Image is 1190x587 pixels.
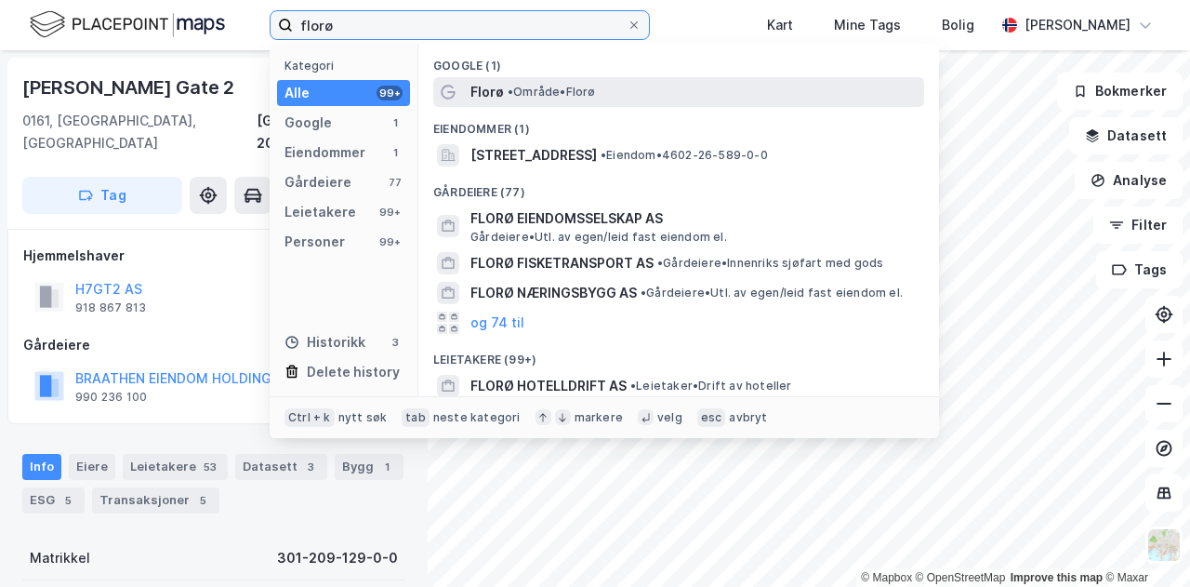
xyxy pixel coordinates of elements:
span: FLORØ NÆRINGSBYGG AS [470,282,637,304]
button: Bokmerker [1057,73,1183,110]
a: Mapbox [861,571,912,584]
iframe: Chat Widget [1097,498,1190,587]
div: neste kategori [433,410,521,425]
div: Info [22,454,61,480]
div: Kontrollprogram for chat [1097,498,1190,587]
input: Søk på adresse, matrikkel, gårdeiere, leietakere eller personer [293,11,627,39]
span: FLORØ HOTELLDRIFT AS [470,375,627,397]
span: Gårdeiere • Utl. av egen/leid fast eiendom el. [641,286,903,300]
span: Område • Florø [508,85,596,100]
div: 0161, [GEOGRAPHIC_DATA], [GEOGRAPHIC_DATA] [22,110,257,154]
button: Tags [1096,251,1183,288]
button: Analyse [1075,162,1183,199]
div: markere [575,410,623,425]
div: 77 [388,175,403,190]
div: Google [284,112,332,134]
div: 99+ [377,234,403,249]
div: 5 [59,491,77,510]
span: • [601,148,606,162]
div: 918 867 813 [75,300,146,315]
div: [PERSON_NAME] [1025,14,1130,36]
div: 990 236 100 [75,390,147,405]
div: Leietakere (99+) [418,338,939,371]
div: 1 [388,115,403,130]
div: 3 [301,458,320,476]
span: • [641,286,646,300]
div: 99+ [377,205,403,220]
div: Eiendommer (1) [418,107,939,140]
div: velg [657,410,682,425]
div: Alle [284,82,310,104]
div: Personer [284,231,345,253]
img: logo.f888ab2527a4732fd821a326f86c7f29.svg [30,8,225,41]
div: esc [697,408,726,427]
div: Gårdeiere [284,171,351,193]
div: 53 [200,458,220,476]
div: Matrikkel [30,547,90,569]
div: Eiendommer [284,141,365,164]
button: Filter [1093,207,1183,244]
div: Google (1) [418,44,939,77]
span: Eiendom • 4602-26-589-0-0 [601,148,768,163]
span: Florø [470,81,504,103]
div: 3 [388,335,403,350]
span: [STREET_ADDRESS] [470,144,597,167]
div: Delete history [307,361,400,383]
div: Hjemmelshaver [23,245,404,267]
button: Datasett [1069,117,1183,154]
span: Leietaker • Drift av hoteller [630,379,792,394]
span: FLORØ FISKETRANSPORT AS [470,252,654,274]
div: tab [402,408,430,427]
span: FLORØ EIENDOMSSELSKAP AS [470,207,917,230]
div: Datasett [235,454,327,480]
div: Bygg [335,454,403,480]
div: [PERSON_NAME] Gate 2 [22,73,238,102]
div: Ctrl + k [284,408,335,427]
div: Gårdeiere [23,334,404,356]
a: Improve this map [1011,571,1103,584]
div: Eiere [69,454,115,480]
div: Kart [767,14,793,36]
a: OpenStreetMap [916,571,1006,584]
div: Leietakere [123,454,228,480]
div: 5 [193,491,212,510]
div: 1 [377,458,396,476]
div: Mine Tags [834,14,901,36]
div: Historikk [284,331,365,354]
span: • [508,85,513,99]
div: Kategori [284,59,410,73]
div: 301-209-129-0-0 [277,547,398,569]
div: ESG [22,487,85,514]
div: nytt søk [338,410,388,425]
span: • [630,379,636,393]
div: avbryt [729,410,767,425]
div: Transaksjoner [92,487,219,514]
span: • [657,256,663,270]
div: Gårdeiere (77) [418,170,939,204]
button: Tag [22,177,182,214]
div: [GEOGRAPHIC_DATA], 209/129 [257,110,405,154]
div: Bolig [942,14,974,36]
div: 99+ [377,86,403,100]
div: 1 [388,145,403,160]
span: Gårdeiere • Innenriks sjøfart med gods [657,256,883,271]
div: Leietakere [284,201,356,223]
button: og 74 til [470,312,524,334]
span: Gårdeiere • Utl. av egen/leid fast eiendom el. [470,230,727,245]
